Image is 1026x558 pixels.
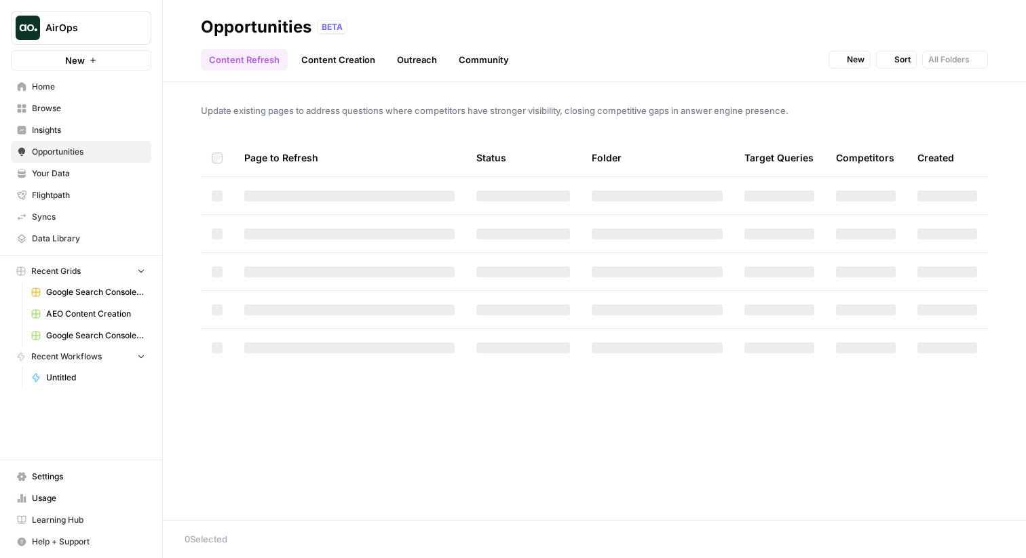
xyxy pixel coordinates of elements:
[922,51,988,68] button: All Folders
[46,308,145,320] span: AEO Content Creation
[476,139,506,176] div: Status
[11,141,151,163] a: Opportunities
[32,167,145,180] span: Your Data
[32,492,145,504] span: Usage
[11,98,151,119] a: Browse
[185,532,1004,546] div: 0 Selected
[46,286,145,298] span: Google Search Console - [DOMAIN_NAME]
[32,211,145,223] span: Syncs
[31,265,81,277] span: Recent Grids
[11,119,151,141] a: Insights
[11,206,151,228] a: Syncs
[201,104,988,117] span: Update existing pages to address questions where competitors have stronger visibility, closing co...
[25,367,151,388] a: Untitled
[32,514,145,526] span: Learning Hub
[201,16,311,38] div: Opportunities
[11,487,151,509] a: Usage
[11,466,151,487] a: Settings
[11,76,151,98] a: Home
[25,325,151,346] a: Google Search Console - [DOMAIN_NAME]
[293,49,383,71] a: Content Creation
[46,372,145,384] span: Untitled
[836,139,894,176] div: Competitors
[389,49,445,71] a: Outreach
[201,49,288,71] a: Content Refresh
[11,228,151,250] a: Data Library
[829,51,871,68] button: New
[32,471,145,483] span: Settings
[744,139,814,176] div: Target Queries
[894,54,911,66] span: Sort
[25,303,151,325] a: AEO Content Creation
[592,139,622,176] div: Folder
[16,16,40,40] img: AirOps Logo
[11,261,151,281] button: Recent Grids
[25,281,151,303] a: Google Search Console - [DOMAIN_NAME]
[32,189,145,201] span: Flightpath
[928,54,970,66] span: All Folders
[876,51,917,68] button: Sort
[917,139,954,176] div: Created
[451,49,517,71] a: Community
[244,139,455,176] div: Page to Refresh
[847,54,864,66] span: New
[31,351,102,363] span: Recent Workflows
[32,124,145,136] span: Insights
[11,50,151,71] button: New
[11,346,151,367] button: Recent Workflows
[11,531,151,553] button: Help + Support
[32,146,145,158] span: Opportunities
[11,509,151,531] a: Learning Hub
[11,163,151,184] a: Your Data
[32,81,145,93] span: Home
[32,536,145,548] span: Help + Support
[45,21,128,35] span: AirOps
[11,184,151,206] a: Flightpath
[32,233,145,245] span: Data Library
[32,102,145,115] span: Browse
[46,330,145,342] span: Google Search Console - [DOMAIN_NAME]
[65,54,85,67] span: New
[11,11,151,45] button: Workspace: AirOps
[317,20,347,34] div: BETA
